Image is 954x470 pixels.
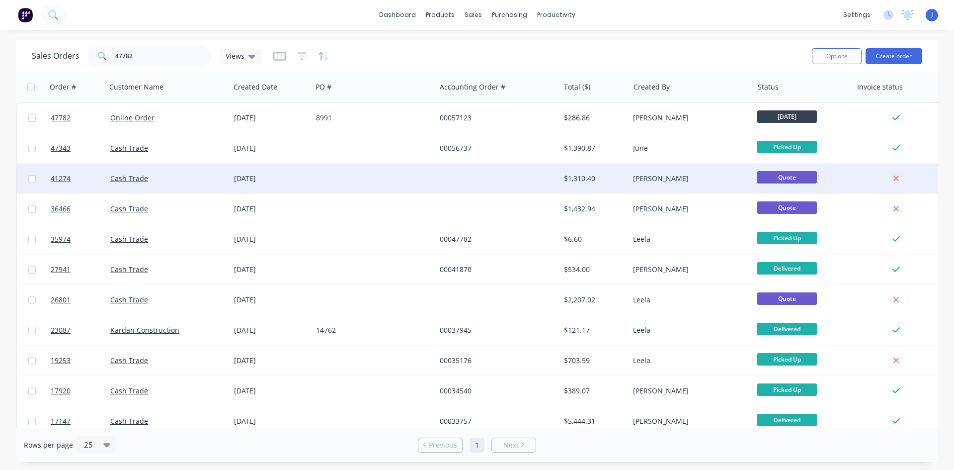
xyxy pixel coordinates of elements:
span: 47782 [51,113,71,123]
div: $389.07 [564,386,622,396]
span: Previous [429,440,457,450]
ul: Pagination [414,438,540,453]
div: [DATE] [234,416,308,426]
div: [PERSON_NAME] [633,265,743,275]
span: Quote [757,201,817,214]
div: Leela [633,356,743,366]
a: Cash Trade [110,356,148,365]
a: 26801 [51,285,110,315]
a: Previous page [418,440,462,450]
div: $703.59 [564,356,622,366]
span: [DATE] [757,110,817,123]
div: [PERSON_NAME] [633,174,743,184]
a: Cash Trade [110,416,148,426]
div: [DATE] [234,386,308,396]
div: $1,310.40 [564,174,622,184]
div: [PERSON_NAME] [633,386,743,396]
div: 00035176 [440,356,550,366]
span: 27941 [51,265,71,275]
div: Order # [50,82,76,92]
a: 36466 [51,194,110,224]
div: 8991 [316,113,426,123]
div: Leela [633,234,743,244]
span: Picked Up [757,232,817,244]
span: Next [503,440,519,450]
span: Delivered [757,262,817,275]
div: Leela [633,325,743,335]
div: 14762 [316,325,426,335]
div: [DATE] [234,234,308,244]
div: Total ($) [564,82,590,92]
div: [PERSON_NAME] [633,416,743,426]
span: 36466 [51,204,71,214]
div: [PERSON_NAME] [633,113,743,123]
div: [DATE] [234,143,308,153]
div: $1,432.94 [564,204,622,214]
a: dashboard [374,7,421,22]
div: purchasing [487,7,532,22]
div: $534.00 [564,265,622,275]
span: 17147 [51,416,71,426]
div: $2,207.02 [564,295,622,305]
div: [DATE] [234,113,308,123]
div: products [421,7,460,22]
div: productivity [532,7,580,22]
button: Create order [866,48,922,64]
a: Cash Trade [110,265,148,274]
div: $6.60 [564,234,622,244]
div: 00034540 [440,386,550,396]
div: 00047782 [440,234,550,244]
span: Delivered [757,414,817,426]
span: Quote [757,171,817,184]
span: 26801 [51,295,71,305]
div: 00037945 [440,325,550,335]
span: Picked Up [757,353,817,366]
div: [DATE] [234,174,308,184]
a: Page 1 is your current page [470,438,484,453]
a: Next page [492,440,536,450]
div: [DATE] [234,356,308,366]
div: Status [758,82,779,92]
span: Views [226,51,244,61]
a: Kardan Construction [110,325,179,335]
div: 00033757 [440,416,550,426]
span: Picked Up [757,141,817,153]
div: [DATE] [234,265,308,275]
div: June [633,143,743,153]
span: 47343 [51,143,71,153]
a: Cash Trade [110,295,148,304]
a: Cash Trade [110,386,148,395]
div: PO # [316,82,331,92]
div: Leela [633,295,743,305]
h1: Sales Orders [32,51,79,61]
a: Cash Trade [110,174,148,183]
div: $5,444.31 [564,416,622,426]
div: Created Date [234,82,277,92]
span: 35974 [51,234,71,244]
span: Delivered [757,323,817,335]
div: 00057123 [440,113,550,123]
a: Cash Trade [110,204,148,213]
input: Search... [115,46,212,66]
span: 41274 [51,174,71,184]
div: $286.86 [564,113,622,123]
span: Quote [757,292,817,305]
span: Picked Up [757,383,817,396]
div: Accounting Order # [440,82,505,92]
a: 41274 [51,164,110,193]
div: $121.17 [564,325,622,335]
div: 00056737 [440,143,550,153]
a: 27941 [51,255,110,284]
a: 23087 [51,315,110,345]
div: [DATE] [234,295,308,305]
a: 47343 [51,133,110,163]
span: Rows per page [24,440,73,450]
a: 47782 [51,103,110,133]
a: Cash Trade [110,234,148,244]
div: settings [838,7,875,22]
span: 19253 [51,356,71,366]
span: J [931,10,933,19]
div: Invoice status [857,82,903,92]
img: Factory [18,7,33,22]
div: [DATE] [234,325,308,335]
